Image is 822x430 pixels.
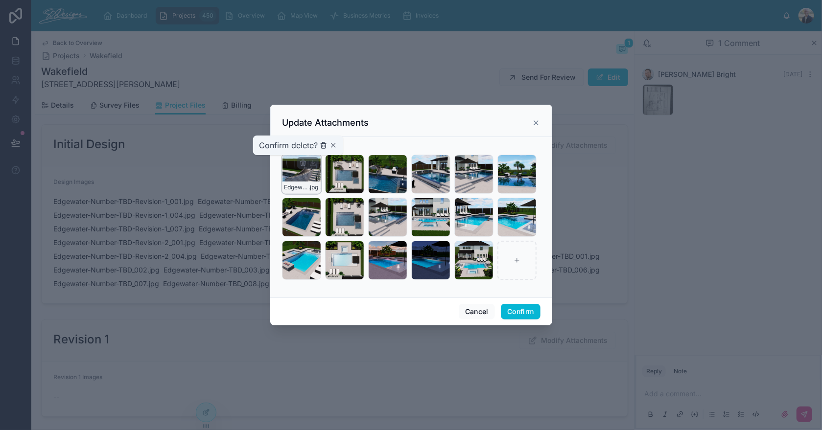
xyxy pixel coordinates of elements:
[284,183,309,191] span: Edgewater-Number-TBD-Revision-1_007
[501,304,540,319] button: Confirm
[282,117,369,129] h3: Update Attachments
[259,139,318,151] span: Confirm delete?
[309,183,319,191] span: .jpg
[459,304,495,319] button: Cancel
